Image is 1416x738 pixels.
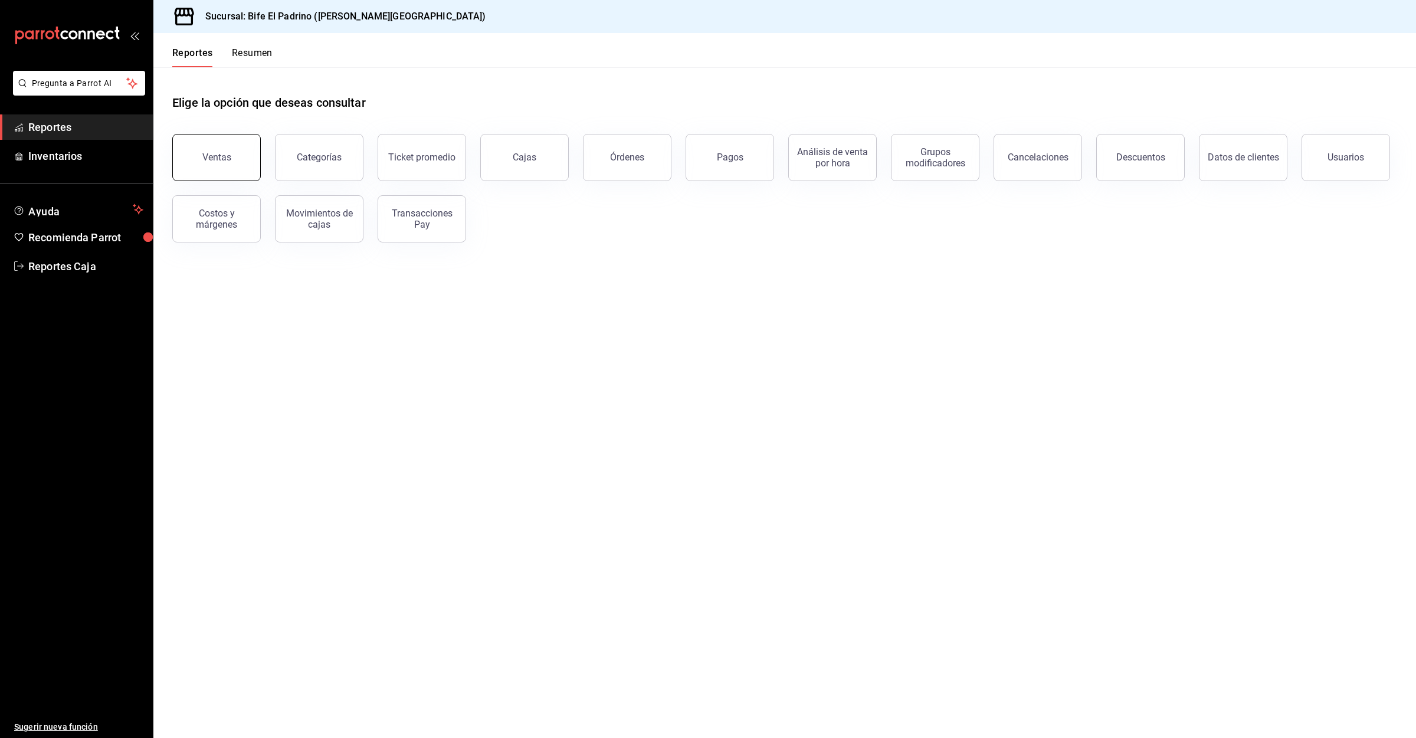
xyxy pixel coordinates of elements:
span: Recomienda Parrot [28,229,143,245]
span: Pregunta a Parrot AI [32,77,127,90]
button: Transacciones Pay [378,195,466,242]
button: Ticket promedio [378,134,466,181]
div: Datos de clientes [1208,152,1279,163]
span: Ayuda [28,202,128,217]
button: Movimientos de cajas [275,195,363,242]
button: Cancelaciones [994,134,1082,181]
button: Ventas [172,134,261,181]
button: Órdenes [583,134,671,181]
button: Resumen [232,47,273,67]
button: Reportes [172,47,213,67]
div: Costos y márgenes [180,208,253,230]
button: Costos y márgenes [172,195,261,242]
div: Análisis de venta por hora [796,146,869,169]
div: Cajas [513,150,537,165]
div: Órdenes [610,152,644,163]
button: Categorías [275,134,363,181]
span: Reportes Caja [28,258,143,274]
button: Descuentos [1096,134,1185,181]
button: Datos de clientes [1199,134,1287,181]
button: open_drawer_menu [130,31,139,40]
div: navigation tabs [172,47,273,67]
span: Inventarios [28,148,143,164]
div: Cancelaciones [1008,152,1068,163]
button: Grupos modificadores [891,134,979,181]
a: Pregunta a Parrot AI [8,86,145,98]
div: Grupos modificadores [899,146,972,169]
button: Análisis de venta por hora [788,134,877,181]
h1: Elige la opción que deseas consultar [172,94,366,111]
div: Movimientos de cajas [283,208,356,230]
button: Usuarios [1302,134,1390,181]
span: Sugerir nueva función [14,721,143,733]
div: Ventas [202,152,231,163]
span: Reportes [28,119,143,135]
div: Transacciones Pay [385,208,458,230]
div: Descuentos [1116,152,1165,163]
h3: Sucursal: Bife El Padrino ([PERSON_NAME][GEOGRAPHIC_DATA]) [196,9,486,24]
div: Usuarios [1327,152,1364,163]
button: Pagos [686,134,774,181]
div: Pagos [717,152,743,163]
div: Ticket promedio [388,152,455,163]
button: Pregunta a Parrot AI [13,71,145,96]
a: Cajas [480,134,569,181]
div: Categorías [297,152,342,163]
